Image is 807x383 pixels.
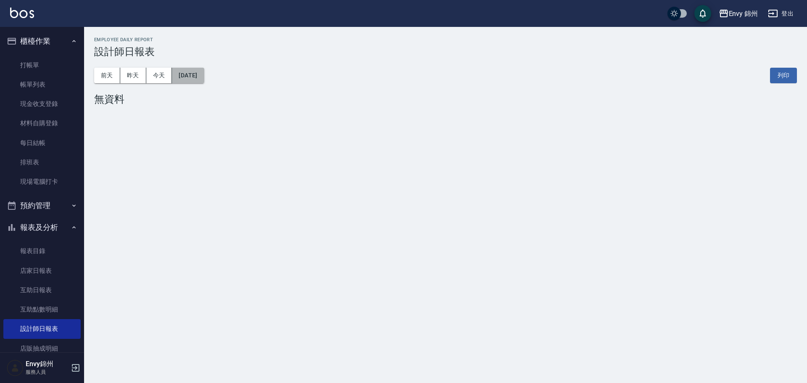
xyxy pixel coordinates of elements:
[3,172,81,191] a: 現場電腦打卡
[694,5,711,22] button: save
[765,6,797,21] button: 登出
[3,195,81,217] button: 預約管理
[3,114,81,133] a: 材料自購登錄
[729,8,758,19] div: Envy 錦州
[3,241,81,261] a: 報表目錄
[3,319,81,338] a: 設計師日報表
[7,359,24,376] img: Person
[94,93,797,105] div: 無資料
[120,68,146,83] button: 昨天
[3,75,81,94] a: 帳單列表
[3,339,81,358] a: 店販抽成明細
[94,37,797,42] h2: Employee Daily Report
[3,261,81,280] a: 店家日報表
[10,8,34,18] img: Logo
[26,368,69,376] p: 服務人員
[146,68,172,83] button: 今天
[770,68,797,83] button: 列印
[26,360,69,368] h5: Envy錦州
[715,5,762,22] button: Envy 錦州
[3,153,81,172] a: 排班表
[94,68,120,83] button: 前天
[3,217,81,238] button: 報表及分析
[94,46,797,58] h3: 設計師日報表
[172,68,204,83] button: [DATE]
[3,94,81,114] a: 現金收支登錄
[3,300,81,319] a: 互助點數明細
[3,280,81,300] a: 互助日報表
[3,30,81,52] button: 櫃檯作業
[3,55,81,75] a: 打帳單
[3,133,81,153] a: 每日結帳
